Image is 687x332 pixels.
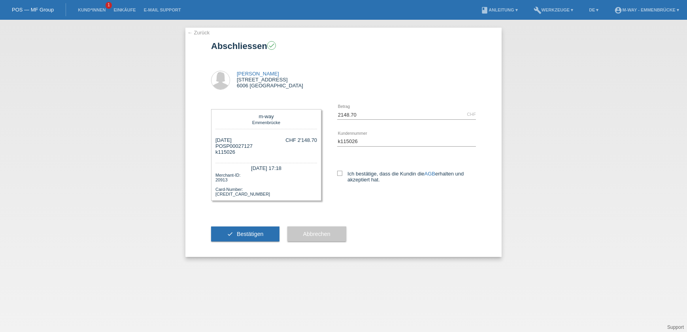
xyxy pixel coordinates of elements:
[211,226,279,241] button: check Bestätigen
[74,8,109,12] a: Kund*innen
[215,149,235,155] span: k115026
[215,172,317,196] div: Merchant-ID: 20913 Card-Number: [CREDIT_CARD_NUMBER]
[530,8,578,12] a: buildWerkzeuge ▾
[481,6,489,14] i: book
[467,112,476,117] div: CHF
[237,71,279,77] a: [PERSON_NAME]
[287,226,346,241] button: Abbrechen
[237,71,303,89] div: [STREET_ADDRESS] 6006 [GEOGRAPHIC_DATA]
[215,137,253,155] div: [DATE] POSP00027127
[610,8,683,12] a: account_circlem-way - Emmenbrücke ▾
[477,8,521,12] a: bookAnleitung ▾
[337,171,476,183] label: Ich bestätige, dass die Kundin die erhalten und akzeptiert hat.
[140,8,185,12] a: E-Mail Support
[614,6,622,14] i: account_circle
[109,8,140,12] a: Einkäufe
[217,119,315,125] div: Emmenbrücke
[211,41,476,51] h1: Abschliessen
[215,163,317,172] div: [DATE] 17:18
[268,42,275,49] i: check
[237,231,264,237] span: Bestätigen
[667,324,684,330] a: Support
[303,231,330,237] span: Abbrechen
[187,30,209,36] a: ← Zurück
[285,137,317,143] div: CHF 2'148.70
[227,231,233,237] i: check
[534,6,542,14] i: build
[585,8,602,12] a: DE ▾
[106,2,112,9] span: 1
[12,7,54,13] a: POS — MF Group
[217,113,315,119] div: m-way
[425,171,435,177] a: AGB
